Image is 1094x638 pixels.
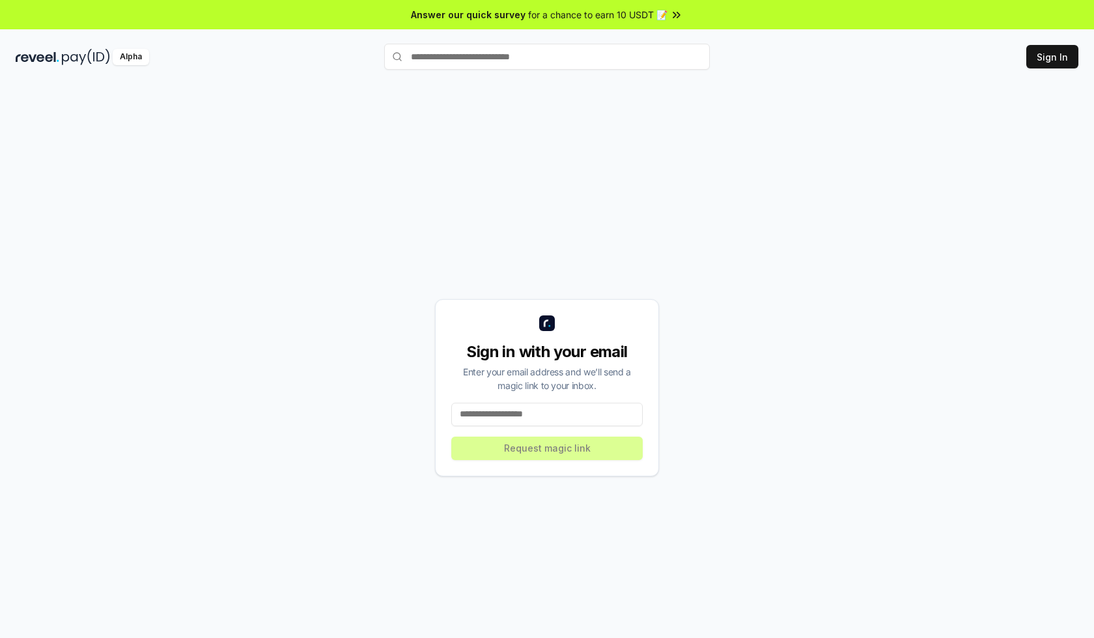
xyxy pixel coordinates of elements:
[528,8,667,22] span: for a chance to earn 10 USDT 📝
[451,365,643,392] div: Enter your email address and we’ll send a magic link to your inbox.
[451,341,643,362] div: Sign in with your email
[16,49,59,65] img: reveel_dark
[62,49,110,65] img: pay_id
[1026,45,1078,68] button: Sign In
[539,315,555,331] img: logo_small
[411,8,526,22] span: Answer our quick survey
[113,49,149,65] div: Alpha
